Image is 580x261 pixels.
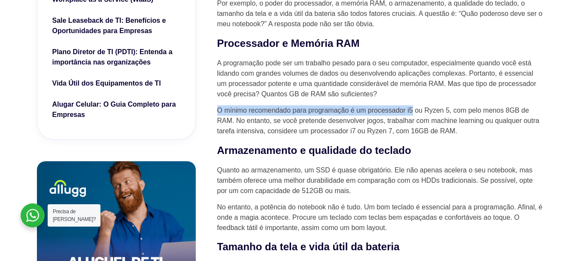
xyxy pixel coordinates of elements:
[52,99,180,122] a: Alugar Celular: O Guia Completo para Empresas
[537,220,580,261] div: Widget de chat
[217,37,360,49] strong: Processador e Memória RAM
[52,47,180,70] a: Plano Diretor de TI (PDTI): Entenda a importância nas organizações
[217,105,544,136] p: O mínimo recomendado para programação é um processador i5 ou Ryzen 5, com pelo menos 8GB de RAM. ...
[537,220,580,261] iframe: Chat Widget
[52,15,180,38] a: Sale Leaseback de TI: Benefícios e Oportunidades para Empresas
[52,78,180,91] a: Vida Útil dos Equipamentos de TI
[217,144,411,156] strong: Armazenamento e qualidade do teclado
[217,165,544,196] p: Quanto ao armazenamento, um SSD é quase obrigatório. Ele não apenas acelera o seu notebook, mas t...
[217,202,544,233] p: No entanto, a potência do notebook não é tudo. Um bom teclado é essencial para a programação. Afi...
[217,241,400,252] strong: Tamanho da tela e vida útil da bateria
[217,58,544,99] p: A programação pode ser um trabalho pesado para o seu computador, especialmente quando você está l...
[53,209,96,222] span: Precisa de [PERSON_NAME]?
